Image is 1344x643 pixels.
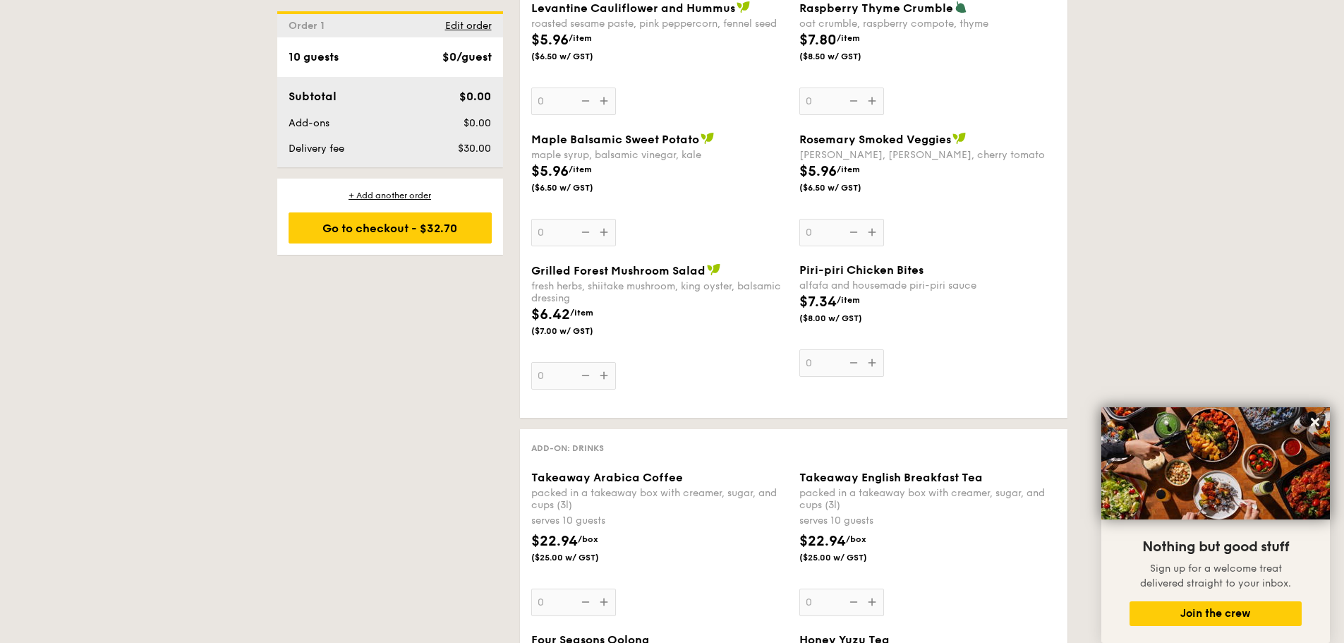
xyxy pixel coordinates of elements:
[289,20,330,32] span: Order 1
[531,443,604,453] span: Add-on: Drinks
[578,534,598,544] span: /box
[1140,563,1291,589] span: Sign up for a welcome treat delivered straight to your inbox.
[799,32,837,49] span: $7.80
[569,164,592,174] span: /item
[846,534,866,544] span: /box
[531,1,735,15] span: Levantine Cauliflower and Hummus
[799,533,846,550] span: $22.94
[531,264,706,277] span: Grilled Forest Mushroom Salad
[531,487,788,511] div: packed in a takeaway box with creamer, sugar, and cups (3l)
[531,163,569,180] span: $5.96
[442,49,492,66] div: $0/guest
[799,487,1056,511] div: packed in a takeaway box with creamer, sugar, and cups (3l)
[799,552,895,563] span: ($25.00 w/ GST)
[531,325,627,337] span: ($7.00 w/ GST)
[570,308,593,318] span: /item
[531,32,569,49] span: $5.96
[531,306,570,323] span: $6.42
[1304,411,1326,433] button: Close
[799,471,983,484] span: Takeaway English Breakfast Tea
[458,143,491,155] span: $30.00
[1130,601,1302,626] button: Join the crew
[569,33,592,43] span: /item
[955,1,967,13] img: icon-vegetarian.fe4039eb.svg
[799,18,1056,30] div: oat crumble, raspberry compote, thyme
[289,90,337,103] span: Subtotal
[707,263,721,276] img: icon-vegan.f8ff3823.svg
[799,280,1056,292] div: alfafa and housemade piri-piri sauce
[464,117,491,129] span: $0.00
[799,133,951,146] span: Rosemary Smoked Veggies
[531,514,788,528] div: serves 10 guests
[799,263,924,277] span: Piri-piri Chicken Bites
[799,51,895,62] span: ($8.50 w/ GST)
[837,295,860,305] span: /item
[837,33,860,43] span: /item
[531,18,788,30] div: roasted sesame paste, pink peppercorn, fennel seed
[799,313,895,324] span: ($8.00 w/ GST)
[531,552,627,563] span: ($25.00 w/ GST)
[799,514,1056,528] div: serves 10 guests
[531,149,788,161] div: maple syrup, balsamic vinegar, kale
[531,182,627,193] span: ($6.50 w/ GST)
[289,49,339,66] div: 10 guests
[531,51,627,62] span: ($6.50 w/ GST)
[531,533,578,550] span: $22.94
[531,471,683,484] span: Takeaway Arabica Coffee
[799,163,837,180] span: $5.96
[459,90,491,103] span: $0.00
[799,182,895,193] span: ($6.50 w/ GST)
[799,1,953,15] span: Raspberry Thyme Crumble
[289,117,329,129] span: Add-ons
[531,133,699,146] span: Maple Balsamic Sweet Potato
[289,212,492,244] div: Go to checkout - $32.70
[799,294,837,311] span: $7.34
[799,149,1056,161] div: [PERSON_NAME], [PERSON_NAME], cherry tomato
[952,132,967,145] img: icon-vegan.f8ff3823.svg
[1101,407,1330,519] img: DSC07876-Edit02-Large.jpeg
[737,1,751,13] img: icon-vegan.f8ff3823.svg
[289,143,344,155] span: Delivery fee
[1142,539,1289,555] span: Nothing but good stuff
[701,132,715,145] img: icon-vegan.f8ff3823.svg
[289,190,492,201] div: + Add another order
[445,20,492,32] span: Edit order
[837,164,860,174] span: /item
[531,280,788,304] div: fresh herbs, shiitake mushroom, king oyster, balsamic dressing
